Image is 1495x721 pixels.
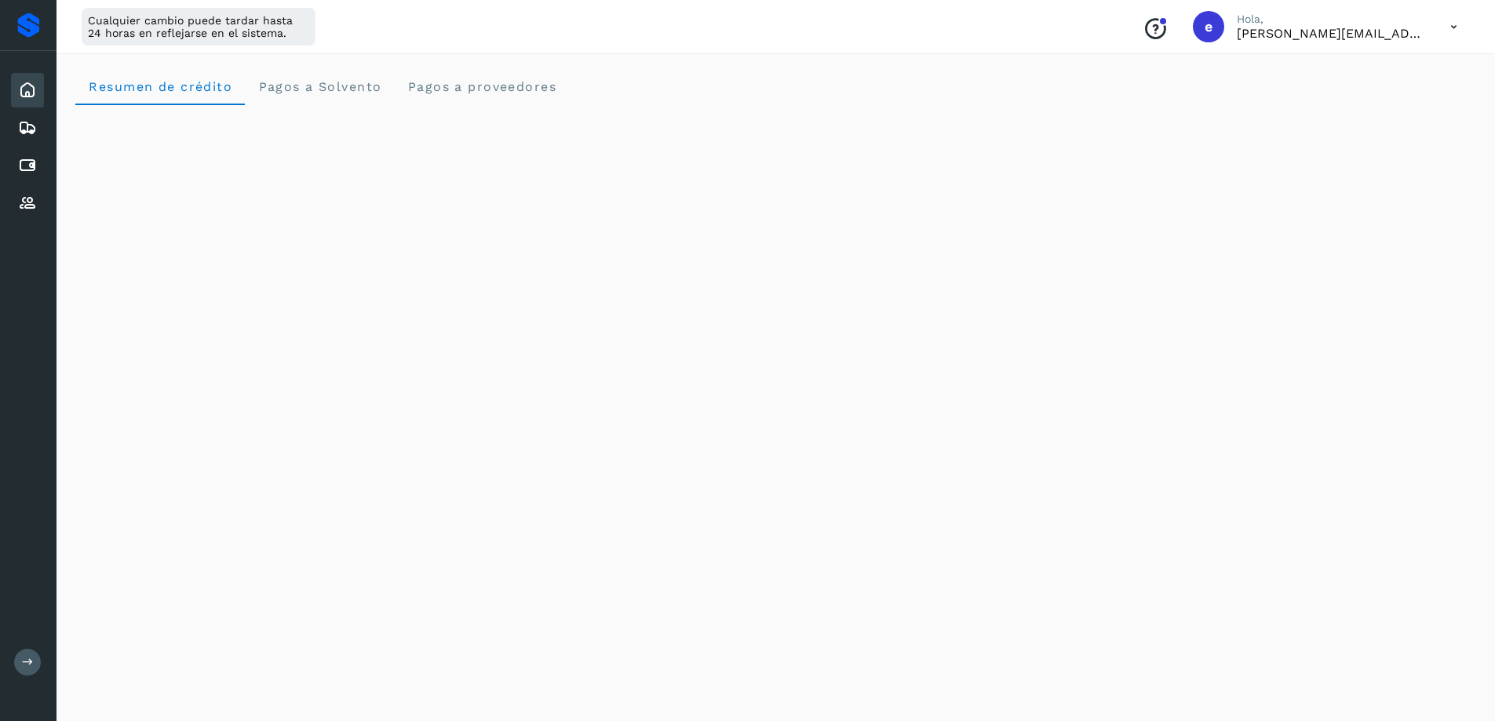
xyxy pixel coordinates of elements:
span: Pagos a proveedores [407,79,556,94]
span: Pagos a Solvento [257,79,381,94]
span: Resumen de crédito [88,79,232,94]
div: Cuentas por pagar [11,148,44,183]
p: Hola, [1237,13,1425,26]
div: Embarques [11,111,44,145]
div: Cualquier cambio puede tardar hasta 24 horas en reflejarse en el sistema. [82,8,315,46]
p: etzel.cancino@seacargo.com [1237,26,1425,41]
div: Inicio [11,73,44,107]
div: Proveedores [11,186,44,220]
